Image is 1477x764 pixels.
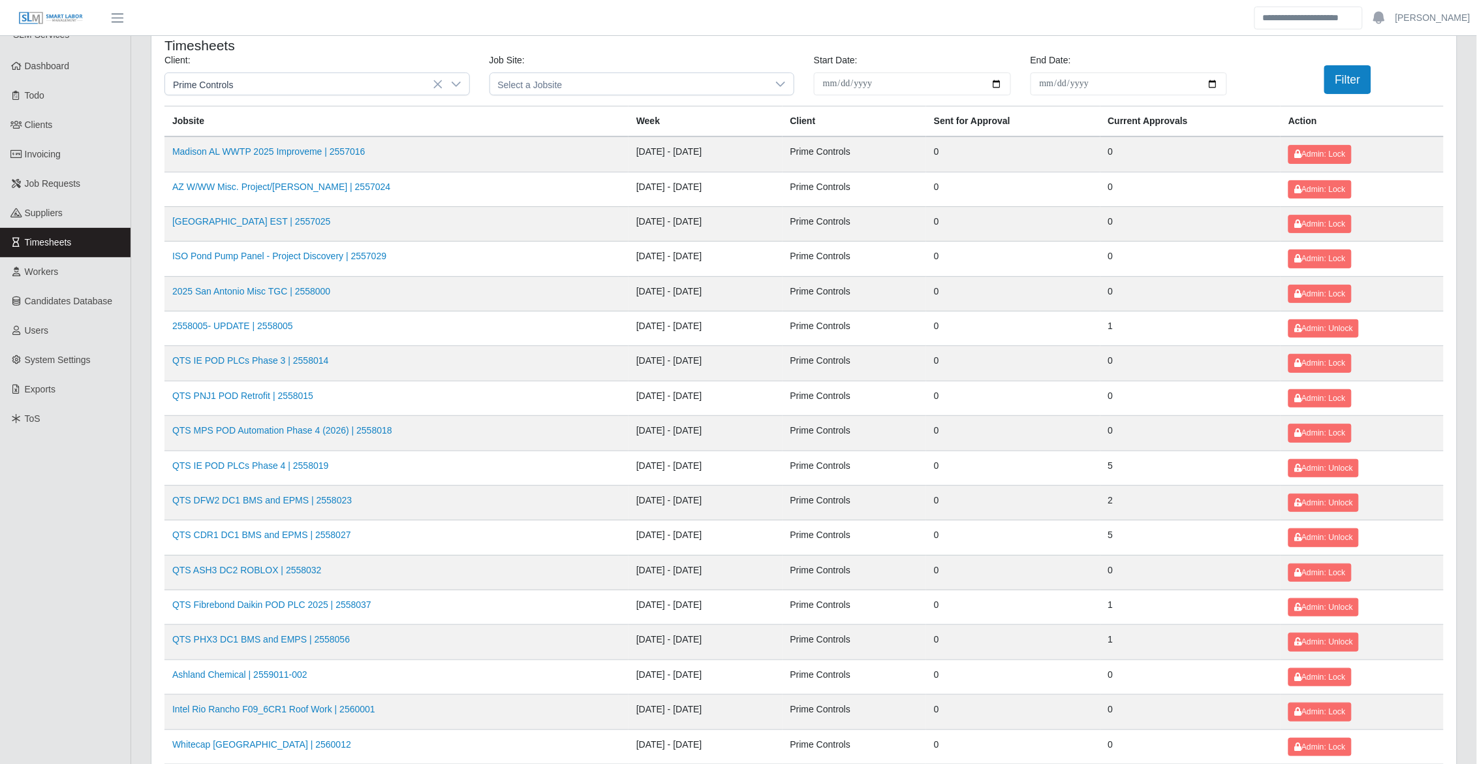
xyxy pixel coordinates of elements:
[783,276,926,311] td: Prime Controls
[1100,242,1281,276] td: 0
[926,590,1100,625] td: 0
[25,296,113,306] span: Candidates Database
[1288,145,1351,163] button: Admin: Lock
[1288,668,1351,686] button: Admin: Lock
[783,346,926,381] td: Prime Controls
[1100,520,1281,555] td: 5
[172,704,375,714] a: Intel Rio Rancho F09_6CR1 Roof Work | 2560001
[1100,695,1281,729] td: 0
[164,54,191,67] label: Client:
[1288,494,1359,512] button: Admin: Unlock
[783,695,926,729] td: Prime Controls
[25,325,49,336] span: Users
[1294,394,1345,403] span: Admin: Lock
[25,413,40,424] span: ToS
[1281,106,1444,137] th: Action
[164,37,686,54] h4: Timesheets
[490,54,525,67] label: Job Site:
[926,520,1100,555] td: 0
[490,73,768,95] span: Select a Jobsite
[926,206,1100,241] td: 0
[783,242,926,276] td: Prime Controls
[172,425,392,436] a: QTS MPS POD Automation Phase 4 (2026) | 2558018
[172,251,386,261] a: ISO Pond Pump Panel - Project Discovery | 2557029
[629,311,783,346] td: [DATE] - [DATE]
[783,625,926,660] td: Prime Controls
[629,346,783,381] td: [DATE] - [DATE]
[1294,533,1353,542] span: Admin: Unlock
[783,416,926,451] td: Prime Controls
[172,634,350,645] a: QTS PHX3 DC1 BMS and EMPS | 2558056
[783,520,926,555] td: Prime Controls
[1254,7,1363,29] input: Search
[172,286,330,296] a: 2025 San Antonio Misc TGC | 2558000
[1100,555,1281,590] td: 0
[926,276,1100,311] td: 0
[25,384,55,394] span: Exports
[629,242,783,276] td: [DATE] - [DATE]
[25,119,53,130] span: Clients
[1294,358,1345,368] span: Admin: Lock
[1031,54,1071,67] label: End Date:
[164,106,629,137] th: Jobsite
[25,237,72,247] span: Timesheets
[1294,219,1345,229] span: Admin: Lock
[1100,729,1281,764] td: 0
[629,136,783,172] td: [DATE] - [DATE]
[629,520,783,555] td: [DATE] - [DATE]
[926,660,1100,694] td: 0
[926,485,1100,520] td: 0
[1100,451,1281,485] td: 5
[1288,215,1351,233] button: Admin: Lock
[1100,106,1281,137] th: Current Approvals
[1294,603,1353,612] span: Admin: Unlock
[1294,150,1345,159] span: Admin: Lock
[1288,738,1351,756] button: Admin: Lock
[1288,459,1359,477] button: Admin: Unlock
[926,381,1100,415] td: 0
[1100,660,1281,694] td: 0
[1100,346,1281,381] td: 0
[1100,381,1281,415] td: 0
[1100,485,1281,520] td: 2
[1100,590,1281,625] td: 1
[629,206,783,241] td: [DATE] - [DATE]
[1294,185,1345,194] span: Admin: Lock
[172,146,365,157] a: Madison AL WWTP 2025 Improveme | 2557016
[1288,319,1359,338] button: Admin: Unlock
[814,54,858,67] label: Start Date:
[172,495,352,505] a: QTS DFW2 DC1 BMS and EPMS | 2558023
[783,381,926,415] td: Prime Controls
[783,485,926,520] td: Prime Controls
[783,555,926,590] td: Prime Controls
[926,106,1100,137] th: Sent for Approval
[25,178,81,189] span: Job Requests
[1288,180,1351,199] button: Admin: Lock
[172,216,331,227] a: [GEOGRAPHIC_DATA] EST | 2557025
[783,106,926,137] th: Client
[25,149,61,159] span: Invoicing
[1100,416,1281,451] td: 0
[172,530,351,540] a: QTS CDR1 DC1 BMS and EPMS | 2558027
[783,660,926,694] td: Prime Controls
[1288,528,1359,547] button: Admin: Unlock
[1324,65,1372,94] button: Filter
[1294,637,1353,646] span: Admin: Unlock
[1288,564,1351,582] button: Admin: Lock
[629,625,783,660] td: [DATE] - [DATE]
[172,182,390,192] a: AZ W/WW Misc. Project/[PERSON_NAME] | 2557024
[1294,289,1345,298] span: Admin: Lock
[1294,464,1353,473] span: Admin: Unlock
[172,460,328,471] a: QTS IE POD PLCs Phase 4 | 2558019
[926,729,1100,764] td: 0
[926,242,1100,276] td: 0
[1288,389,1351,407] button: Admin: Lock
[629,172,783,206] td: [DATE] - [DATE]
[629,695,783,729] td: [DATE] - [DATE]
[926,555,1100,590] td: 0
[1288,285,1351,303] button: Admin: Lock
[629,729,783,764] td: [DATE] - [DATE]
[926,695,1100,729] td: 0
[1294,254,1345,263] span: Admin: Lock
[783,729,926,764] td: Prime Controls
